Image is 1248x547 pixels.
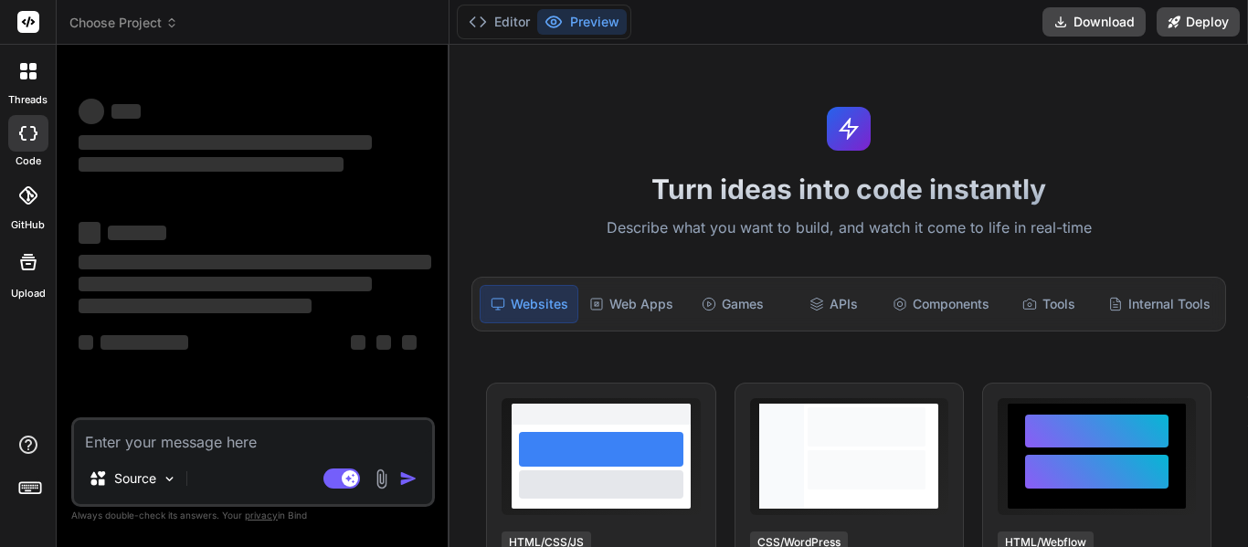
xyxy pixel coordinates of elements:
[1101,285,1218,323] div: Internal Tools
[1157,7,1240,37] button: Deploy
[1000,285,1097,323] div: Tools
[537,9,627,35] button: Preview
[885,285,997,323] div: Components
[11,286,46,301] label: Upload
[79,335,93,350] span: ‌
[1042,7,1146,37] button: Download
[114,469,156,488] p: Source
[371,468,392,489] img: attachment
[79,135,372,150] span: ‌
[79,255,431,269] span: ‌
[108,226,166,240] span: ‌
[460,216,1237,240] p: Describe what you want to build, and watch it come to life in real-time
[8,92,48,108] label: threads
[79,157,344,172] span: ‌
[785,285,882,323] div: APIs
[376,335,391,350] span: ‌
[351,335,365,350] span: ‌
[582,285,681,323] div: Web Apps
[684,285,781,323] div: Games
[79,277,372,291] span: ‌
[480,285,578,323] div: Websites
[79,222,100,244] span: ‌
[399,469,418,488] img: icon
[69,14,178,32] span: Choose Project
[245,510,278,521] span: privacy
[461,9,537,35] button: Editor
[111,104,141,119] span: ‌
[79,99,104,124] span: ‌
[79,299,312,313] span: ‌
[16,153,41,169] label: code
[71,507,435,524] p: Always double-check its answers. Your in Bind
[100,335,188,350] span: ‌
[11,217,45,233] label: GitHub
[460,173,1237,205] h1: Turn ideas into code instantly
[162,471,177,487] img: Pick Models
[402,335,417,350] span: ‌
